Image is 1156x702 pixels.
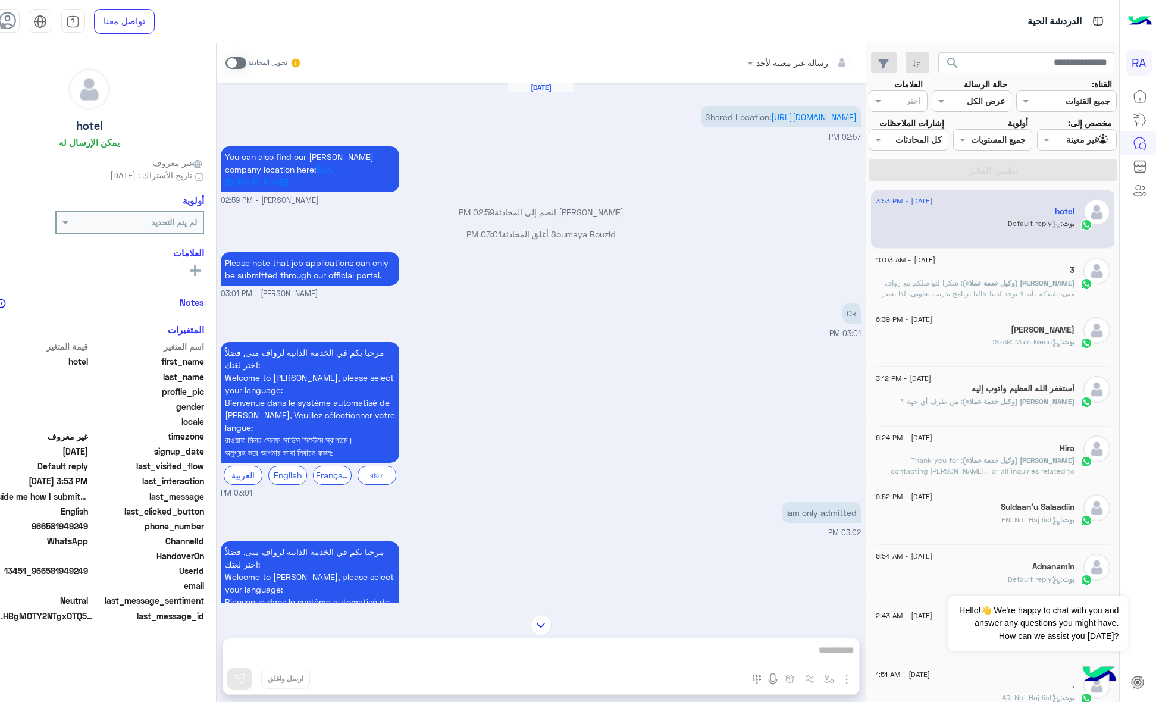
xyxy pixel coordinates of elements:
[224,466,262,484] div: العربية
[876,196,932,206] span: [DATE] - 3:53 PM
[948,596,1127,651] span: Hello!👋 We're happy to chat with you and answer any questions you might have. How can we assist y...
[96,610,204,622] span: last_message_id
[1083,258,1110,284] img: defaultAdmin.png
[1080,456,1092,468] img: WhatsApp
[1063,515,1074,524] span: بوت
[842,303,861,324] p: 26/8/2025, 3:01 PM
[876,373,931,384] span: [DATE] - 3:12 PM
[225,152,374,174] span: You can also find our [PERSON_NAME] company location here:
[221,252,399,286] p: 26/8/2025, 3:01 PM
[701,106,861,127] p: 26/8/2025, 2:57 PM
[829,329,861,338] span: 03:01 PM
[1001,515,1063,524] span: : EN: Not Haj list
[782,502,861,523] p: 26/8/2025, 3:02 PM
[221,289,318,300] span: [PERSON_NAME] - 03:01 PM
[221,206,861,218] p: [PERSON_NAME] انضم إلى المحادثة
[1083,554,1110,581] img: defaultAdmin.png
[1092,78,1112,90] label: القناة:
[110,169,192,181] span: تاريخ الأشتراك : [DATE]
[168,324,204,335] h6: المتغيرات
[1032,562,1074,572] h5: Adnanamin
[869,159,1117,181] button: تطبيق الفلاتر
[1001,502,1074,512] h5: Suldaan'u Salaadiin
[90,550,204,562] span: HandoverOn
[90,430,204,443] span: timezone
[1091,14,1105,29] img: tab
[1063,337,1074,346] span: بوت
[1080,278,1092,290] img: WhatsApp
[1068,117,1112,129] label: مخصص إلى:
[531,615,552,635] img: scroll
[94,9,155,34] a: تواصل معنا
[1080,515,1092,526] img: WhatsApp
[358,466,396,484] div: বাংলা
[508,83,574,92] h6: [DATE]
[459,207,494,217] span: 02:59 PM
[180,297,204,308] h6: Notes
[1070,265,1074,275] h5: 3
[66,15,80,29] img: tab
[221,342,399,463] p: 26/8/2025, 3:01 PM
[90,355,204,368] span: first_name
[894,78,923,90] label: العلامات
[1126,50,1152,76] div: RA
[466,229,502,239] span: 03:01 PM
[1079,654,1120,696] img: hulul-logo.png
[1080,337,1092,349] img: WhatsApp
[876,255,935,265] span: [DATE] - 10:03 AM
[221,146,399,192] p: 26/8/2025, 2:59 PM
[876,314,932,325] span: [DATE] - 6:39 PM
[90,505,204,518] span: last_clicked_button
[876,551,932,562] span: [DATE] - 6:54 AM
[69,69,109,109] img: defaultAdmin.png
[1083,199,1110,225] img: defaultAdmin.png
[90,460,204,472] span: last_visited_flow
[906,94,923,109] div: اختر
[938,52,967,78] button: search
[90,475,204,487] span: last_interaction
[76,119,102,133] h5: hotel
[221,541,399,662] p: 26/8/2025, 3:02 PM
[248,58,287,68] small: تحويل المحادثة
[1083,435,1110,462] img: defaultAdmin.png
[90,520,204,532] span: phone_number
[90,579,204,592] span: email
[313,466,352,484] div: Français
[963,278,1074,287] span: [PERSON_NAME] (وكيل خدمة عملاء)
[1063,219,1074,228] span: بوت
[1083,494,1110,521] img: defaultAdmin.png
[90,445,204,457] span: signup_date
[901,397,963,406] span: من طرف أي جهة ؟
[1072,680,1074,690] h5: .
[879,117,944,129] label: إشارات الملاحظات
[183,195,204,206] h6: أولوية
[90,386,204,398] span: profile_pic
[33,15,47,29] img: tab
[1002,693,1063,702] span: : AR: Not Haj list
[828,528,861,537] span: 03:02 PM
[90,415,204,428] span: locale
[1011,325,1074,335] h5: كمال عبد الواحد
[221,228,861,240] p: Soumaya Bouzid أغلق المحادثة
[90,565,204,577] span: UserId
[963,456,1074,465] span: [PERSON_NAME] (وكيل خدمة عملاء)
[945,56,960,70] span: search
[1008,219,1063,228] span: : Default reply
[1083,317,1110,344] img: defaultAdmin.png
[1080,396,1092,408] img: WhatsApp
[59,137,120,148] h6: يمكن الإرسال له
[225,164,337,187] a: [URL][DOMAIN_NAME]
[705,112,771,122] span: Shared Location:
[876,669,930,680] span: [DATE] - 1:51 AM
[1063,693,1074,702] span: بوت
[153,156,204,169] span: غير معروف
[61,9,85,34] a: tab
[1027,14,1082,30] p: الدردشة الحية
[876,610,932,621] span: [DATE] - 2:43 AM
[990,337,1063,346] span: : DS-AR: Main Menu
[90,490,204,503] span: last_message
[876,491,932,502] span: [DATE] - 9:52 PM
[876,433,932,443] span: [DATE] - 6:24 PM
[963,397,1074,406] span: [PERSON_NAME] (وكيل خدمة عملاء)
[1080,219,1092,231] img: WhatsApp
